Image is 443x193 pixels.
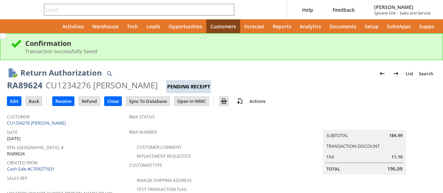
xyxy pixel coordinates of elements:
span: Support [419,23,439,30]
span: Help [302,7,313,13]
a: Invalid Shipping Address [137,177,192,183]
a: Setup [361,19,383,33]
img: add-record.svg [236,97,244,105]
a: Sales Rep [7,175,27,181]
a: Tech [123,19,142,33]
a: Created From [7,160,38,166]
img: Print [220,97,228,105]
span: Warehouse [92,23,119,30]
a: Subtotal [326,132,348,138]
input: Open In WMC [174,97,209,106]
a: Search [416,68,436,79]
input: Sync To Database [126,97,170,106]
span: Forecast [244,23,264,30]
a: Customer Type [129,162,162,168]
a: Analytics [296,19,325,33]
a: Customer [7,114,29,120]
a: Opportunities [164,19,206,33]
div: Confirmation [25,39,432,48]
a: Documents [325,19,361,33]
a: Test Transaction Flag [137,186,187,192]
span: Documents [329,23,356,30]
span: Reports [273,23,291,30]
span: [PERSON_NAME] [374,4,431,10]
span: Leads [146,23,160,30]
svg: Recent Records [12,22,21,30]
div: Shortcuts [25,19,42,33]
span: Analytics [300,23,321,30]
a: Recent Records [8,19,25,33]
svg: Home [46,22,54,30]
span: 196.09 [387,165,403,172]
span: [DATE] [7,135,20,142]
a: Reports [269,19,296,33]
svg: Search [225,6,233,14]
a: Tax [326,154,334,160]
a: Home [42,19,58,33]
a: List [403,68,416,79]
a: Rtn. [GEOGRAPHIC_DATA]. # [7,145,64,151]
h1: Return Authorization [20,67,102,78]
input: Print [219,97,228,106]
a: Transaction Discount [326,143,380,149]
span: Tech [127,23,138,30]
input: Refund [79,97,100,106]
a: Actions [247,98,268,104]
div: Pending Receipt [166,80,211,93]
a: Date [7,129,18,135]
a: Customer Comment [137,144,182,150]
a: CU1234276 [PERSON_NAME] [7,120,67,126]
a: Warehouse [88,19,123,33]
input: Receive [53,97,74,106]
a: RMA Number [129,129,157,135]
span: SuiteApps [387,23,411,30]
a: Cash Sale #C709277631 [7,166,55,172]
input: Close [105,97,121,106]
span: Sales and Service [400,10,431,16]
div: CU1234276 [PERSON_NAME] [46,80,158,91]
div: Transaction successfully Saved [25,48,432,55]
span: Activities [62,23,84,30]
span: 11.10 [391,154,403,160]
svg: Shortcuts [29,22,37,30]
span: - [397,10,398,16]
caption: Summary [323,119,406,130]
span: 184.99 [389,132,403,139]
a: Replacement Requested [137,153,191,159]
a: RMA Status [129,114,155,120]
input: Edit [7,97,21,106]
div: RA89624 [7,80,43,91]
span: RA89624 [7,151,25,157]
input: Back [26,97,42,106]
input: Search [44,6,225,14]
img: Next [392,69,400,78]
a: Activities [58,19,88,33]
img: Quick Find [105,69,114,78]
a: Customers [206,19,240,33]
a: Support [415,19,443,33]
span: Feedback [333,7,355,13]
a: Forecast [240,19,269,33]
span: Setup [365,23,379,30]
span: Customers [210,23,236,30]
a: Leads [142,19,164,33]
a: SuiteApps [383,19,415,33]
span: Opportunities [169,23,202,30]
span: Sylvane Old [374,10,396,16]
img: Previous [378,69,386,78]
a: Total [326,166,340,172]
